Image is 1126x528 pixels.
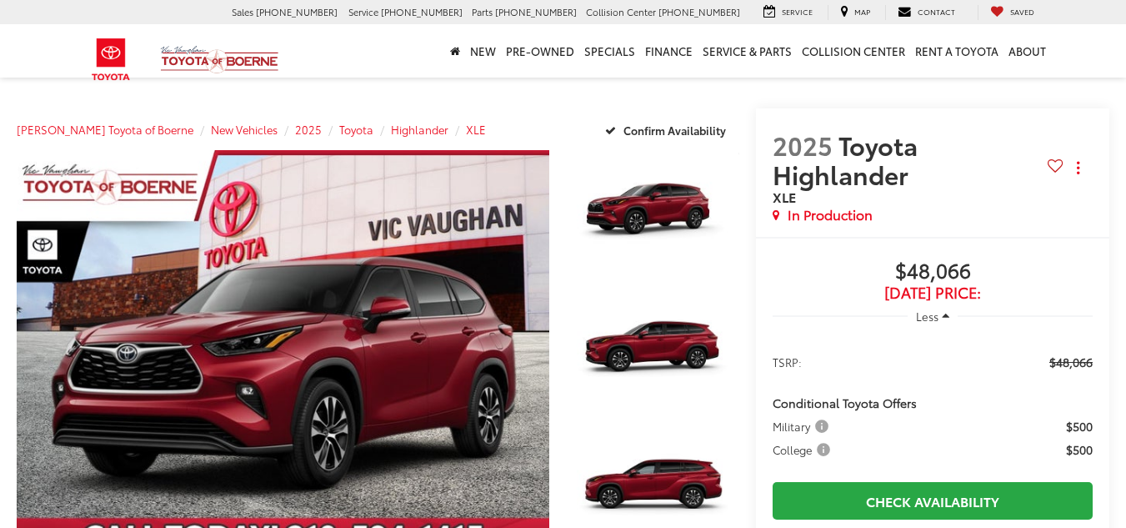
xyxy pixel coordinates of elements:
a: Check Availability [773,482,1093,520]
span: Map [854,6,870,17]
a: Map [828,5,883,20]
a: 2025 [295,122,322,137]
span: Confirm Availability [623,123,726,138]
span: 2025 [773,127,833,163]
span: [DATE] Price: [773,284,1093,301]
a: About [1003,24,1051,78]
span: Toyota Highlander [773,127,918,192]
span: Service [782,6,813,17]
a: Collision Center [797,24,910,78]
span: Contact [918,6,955,17]
span: [PHONE_NUMBER] [381,5,463,18]
a: Service & Parts: Opens in a new tab [698,24,797,78]
span: Less [916,309,938,324]
span: [PHONE_NUMBER] [658,5,740,18]
a: Home [445,24,465,78]
button: Less [908,301,958,331]
span: $48,066 [773,259,1093,284]
button: Actions [1063,153,1093,183]
a: New Vehicles [211,122,278,137]
a: XLE [466,122,486,137]
span: Saved [1010,6,1034,17]
span: [PHONE_NUMBER] [256,5,338,18]
span: Parts [472,5,493,18]
span: In Production [788,205,873,224]
button: Confirm Availability [596,115,740,144]
a: [PERSON_NAME] Toyota of Boerne [17,122,193,137]
span: [PHONE_NUMBER] [495,5,577,18]
a: Pre-Owned [501,24,579,78]
span: XLE [773,187,796,206]
span: Collision Center [586,5,656,18]
button: College [773,441,836,458]
a: Expand Photo 2 [568,289,739,418]
a: Contact [885,5,968,20]
a: Service [751,5,825,20]
span: Service [348,5,378,18]
span: $48,066 [1049,354,1093,370]
a: New [465,24,501,78]
span: $500 [1066,441,1093,458]
img: 2025 Toyota Highlander XLE [566,287,741,419]
img: Vic Vaughan Toyota of Boerne [160,45,279,74]
span: Conditional Toyota Offers [773,395,917,411]
span: dropdown dots [1077,161,1079,174]
a: Specials [579,24,640,78]
span: College [773,441,833,458]
img: Toyota [80,33,143,87]
a: My Saved Vehicles [978,5,1047,20]
a: Finance [640,24,698,78]
span: TSRP: [773,354,802,370]
span: Military [773,418,832,435]
img: 2025 Toyota Highlander XLE [566,148,741,280]
a: Expand Photo 1 [568,150,739,279]
span: Sales [232,5,253,18]
a: Highlander [391,122,448,137]
a: Rent a Toyota [910,24,1003,78]
button: Military [773,418,834,435]
a: Toyota [339,122,373,137]
span: $500 [1066,418,1093,435]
